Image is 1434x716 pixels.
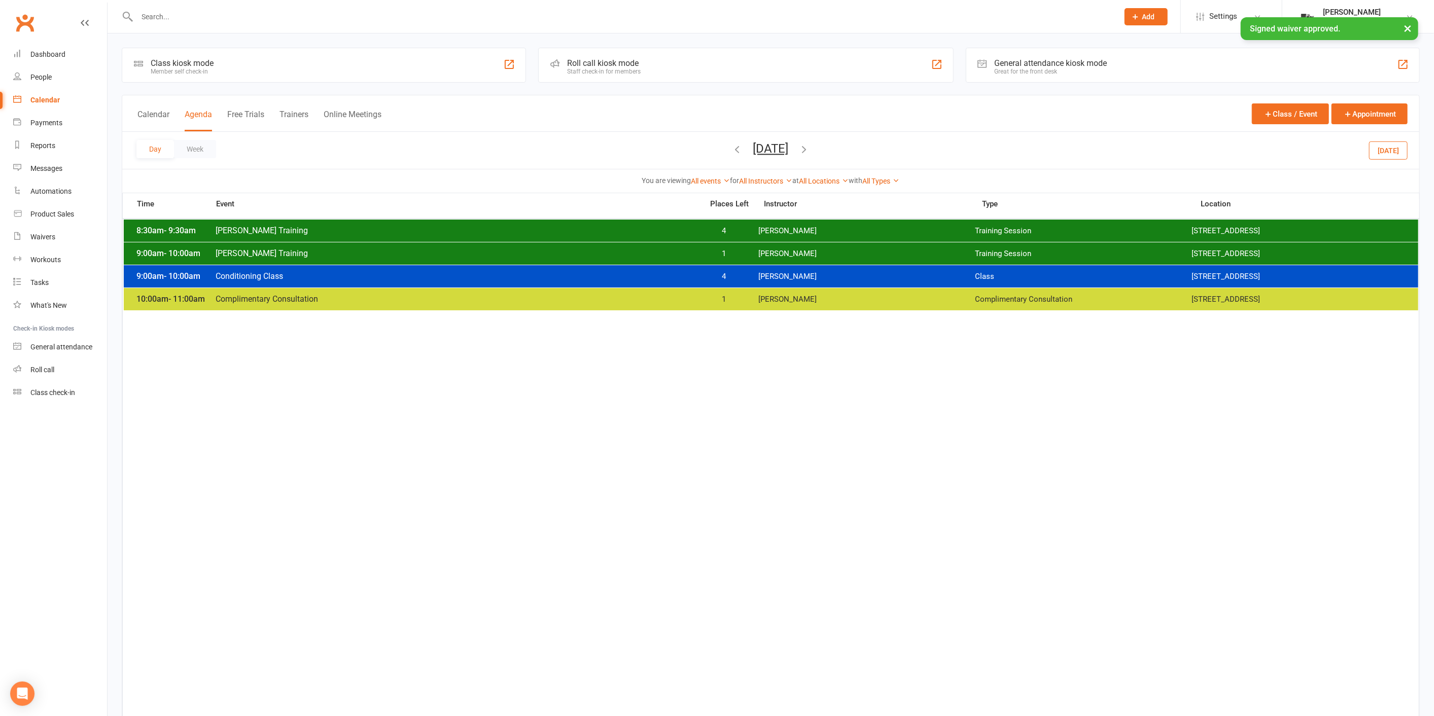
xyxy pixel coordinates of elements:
[1192,272,1408,281] span: [STREET_ADDRESS]
[134,226,215,235] span: 8:30am
[215,248,697,258] span: [PERSON_NAME] Training
[758,295,975,304] span: [PERSON_NAME]
[730,176,740,185] strong: for
[12,10,38,35] a: Clubworx
[849,176,863,185] strong: with
[995,58,1107,68] div: General attendance kiosk mode
[1201,200,1419,208] span: Location
[215,271,697,281] span: Conditioning Class
[1192,295,1408,304] span: [STREET_ADDRESS]
[174,140,216,158] button: Week
[168,294,205,304] span: - 11:00am
[975,249,1192,259] span: Training Session
[1298,7,1318,27] img: thumb_image1749576563.png
[567,68,641,75] div: Staff check-in for members
[30,256,61,264] div: Workouts
[793,176,799,185] strong: at
[134,294,215,304] span: 10:00am
[13,157,107,180] a: Messages
[30,210,74,218] div: Product Sales
[30,164,62,172] div: Messages
[1323,8,1381,17] div: [PERSON_NAME]
[215,226,697,235] span: [PERSON_NAME] Training
[1332,103,1408,124] button: Appointment
[13,381,107,404] a: Class kiosk mode
[30,73,52,81] div: People
[134,248,215,258] span: 9:00am
[1125,8,1168,25] button: Add
[185,110,212,131] button: Agenda
[642,176,691,185] strong: You are viewing
[13,180,107,203] a: Automations
[13,203,107,226] a: Product Sales
[983,200,1201,208] span: Type
[758,249,975,259] span: [PERSON_NAME]
[995,68,1107,75] div: Great for the front desk
[1252,103,1329,124] button: Class / Event
[1369,141,1408,159] button: [DATE]
[13,134,107,157] a: Reports
[567,58,641,68] div: Roll call kiosk mode
[13,294,107,317] a: What's New
[30,388,75,397] div: Class check-in
[30,50,65,58] div: Dashboard
[30,278,49,287] div: Tasks
[740,177,793,185] a: All Instructors
[30,233,55,241] div: Waivers
[13,248,107,271] a: Workouts
[13,43,107,66] a: Dashboard
[164,248,200,258] span: - 10:00am
[753,141,789,156] button: [DATE]
[1192,226,1408,236] span: [STREET_ADDRESS]
[227,110,264,131] button: Free Trials
[1241,17,1418,40] div: Signed waiver approved.
[13,359,107,381] a: Roll call
[134,10,1111,24] input: Search...
[799,177,849,185] a: All Locations
[137,110,169,131] button: Calendar
[703,200,756,208] span: Places Left
[1142,13,1155,21] span: Add
[134,271,215,281] span: 9:00am
[975,295,1192,304] span: Complimentary Consultation
[697,295,751,304] span: 1
[13,271,107,294] a: Tasks
[13,226,107,248] a: Waivers
[30,141,55,150] div: Reports
[215,294,697,304] span: Complimentary Consultation
[164,226,196,235] span: - 9:30am
[30,187,72,195] div: Automations
[279,110,308,131] button: Trainers
[697,249,751,259] span: 1
[13,112,107,134] a: Payments
[13,336,107,359] a: General attendance kiosk mode
[13,89,107,112] a: Calendar
[863,177,900,185] a: All Types
[975,226,1192,236] span: Training Session
[1209,5,1237,28] span: Settings
[13,66,107,89] a: People
[764,200,982,208] span: Instructor
[151,68,214,75] div: Member self check-in
[164,271,200,281] span: - 10:00am
[30,343,92,351] div: General attendance
[975,272,1192,281] span: Class
[135,199,216,211] span: Time
[758,226,975,236] span: [PERSON_NAME]
[1192,249,1408,259] span: [STREET_ADDRESS]
[691,177,730,185] a: All events
[151,58,214,68] div: Class kiosk mode
[30,119,62,127] div: Payments
[324,110,381,131] button: Online Meetings
[136,140,174,158] button: Day
[697,226,751,236] span: 4
[697,272,751,281] span: 4
[10,682,34,706] div: Open Intercom Messenger
[30,366,54,374] div: Roll call
[1323,17,1381,26] div: The Weight Rm
[30,301,67,309] div: What's New
[216,199,704,209] span: Event
[30,96,60,104] div: Calendar
[1398,17,1417,39] button: ×
[758,272,975,281] span: [PERSON_NAME]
